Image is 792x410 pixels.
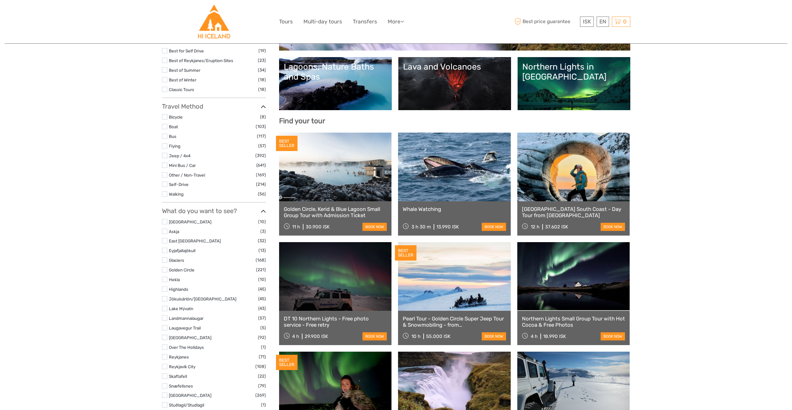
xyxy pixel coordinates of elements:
a: DT 10 Northern Lights - Free photo service - Free retry [284,315,387,328]
span: 3 h 30 m [411,224,431,230]
a: Northern Lights Small Group Tour with Hot Cocoa & Free Photos [522,315,625,328]
span: (45) [258,295,266,302]
a: Northern Lights in [GEOGRAPHIC_DATA] [522,62,626,105]
a: Transfers [353,17,377,26]
a: Lake Mývatn [169,306,193,311]
span: (32) [258,237,266,244]
a: Snæfellsnes [169,383,193,388]
div: 37.602 ISK [545,224,568,230]
a: Boat [169,124,178,129]
a: Jökulsárlón/[GEOGRAPHIC_DATA] [169,296,236,301]
a: Landmannalaugar [169,316,204,321]
div: 55.000 ISK [426,334,450,339]
a: Glaciers [169,258,184,263]
a: Golden Circle, Kerid & Blue Lagoon Small Group Tour with Admission Ticket [284,206,387,219]
a: Flying [169,144,180,149]
a: Golden Circle [169,267,194,272]
a: Over The Holidays [169,345,204,350]
span: (3) [260,228,266,235]
a: book now [482,332,506,340]
span: ISK [583,18,591,25]
span: (269) [255,392,266,399]
a: Askja [169,229,179,234]
span: (34) [258,66,266,74]
a: Hekla [169,277,180,282]
span: (13) [258,247,266,254]
a: Whale Watching [403,206,506,212]
span: (10) [258,276,266,283]
span: 4 h [531,334,538,339]
span: (1) [261,344,266,351]
span: (79) [258,382,266,389]
span: (168) [256,256,266,264]
span: (71) [259,353,266,360]
span: (57) [258,315,266,322]
span: (57) [258,142,266,149]
span: 11 h [292,224,300,230]
a: Skaftafell [169,374,187,379]
span: (23) [258,57,266,64]
h3: What do you want to see? [162,207,266,215]
a: Lagoons, Nature Baths and Spas [284,62,387,105]
a: Laugavegur Trail [169,325,201,330]
div: Lagoons, Nature Baths and Spas [284,62,387,82]
a: Jeep / 4x4 [169,153,190,158]
a: More [388,17,404,26]
span: (18) [258,86,266,93]
span: (169) [256,171,266,178]
span: (92) [258,334,266,341]
div: Lava and Volcanoes [403,62,506,72]
div: BEST SELLER [395,245,416,261]
a: Tours [279,17,293,26]
span: (22) [258,373,266,380]
span: (5) [260,324,266,331]
span: 0 [622,18,627,25]
span: (43) [258,305,266,312]
span: (117) [257,133,266,140]
a: book now [601,223,625,231]
a: Best of Reykjanes/Eruption Sites [169,58,233,63]
a: [GEOGRAPHIC_DATA] [169,393,211,398]
div: 29.900 ISK [305,334,328,339]
span: (45) [258,286,266,293]
div: 13.990 ISK [436,224,459,230]
span: 10 h [411,334,421,339]
div: EN [597,17,609,27]
span: (19) [258,47,266,54]
a: East [GEOGRAPHIC_DATA] [169,238,221,243]
a: book now [601,332,625,340]
a: Multi-day tours [303,17,342,26]
span: (10) [258,218,266,225]
a: Best of Summer [169,68,200,73]
span: (1) [261,401,266,408]
a: [GEOGRAPHIC_DATA] [169,219,211,224]
a: Eyjafjallajökull [169,248,195,253]
span: (18) [258,76,266,83]
b: Find your tour [279,117,325,125]
a: [GEOGRAPHIC_DATA] [169,335,211,340]
span: (108) [255,363,266,370]
span: Best price guarantee [513,17,578,27]
a: Reykjavík City [169,364,195,369]
div: 18.990 ISK [543,334,566,339]
span: 4 h [292,334,299,339]
a: Walking [169,192,184,197]
div: BEST SELLER [276,136,298,151]
a: Highlands [169,287,188,292]
a: book now [482,223,506,231]
a: book now [362,332,387,340]
a: Self-Drive [169,182,189,187]
a: Reykjanes [169,354,189,359]
span: (214) [256,181,266,188]
a: Lava and Volcanoes [403,62,506,105]
a: Pearl Tour - Golden Circle Super Jeep Tour & Snowmobiling - from [GEOGRAPHIC_DATA] [403,315,506,328]
a: [GEOGRAPHIC_DATA] South Coast - Day Tour from [GEOGRAPHIC_DATA] [522,206,625,219]
div: 30.900 ISK [306,224,330,230]
a: Best for Self Drive [169,48,204,53]
a: Best of Winter [169,77,196,82]
span: (641) [256,162,266,169]
a: Bus [169,134,176,139]
div: Northern Lights in [GEOGRAPHIC_DATA] [522,62,626,82]
span: (56) [258,190,266,198]
a: Classic Tours [169,87,194,92]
